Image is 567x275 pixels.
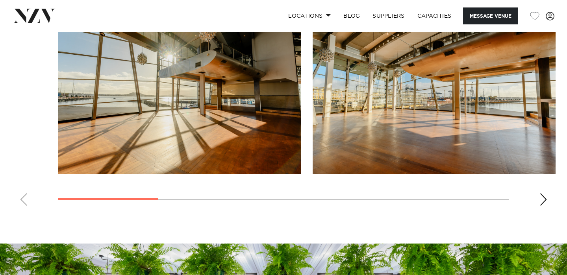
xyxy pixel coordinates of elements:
img: nzv-logo.png [13,9,56,23]
a: SUPPLIERS [366,7,411,24]
a: BLOG [337,7,366,24]
a: Capacities [411,7,458,24]
button: Message Venue [463,7,518,24]
a: Locations [282,7,337,24]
